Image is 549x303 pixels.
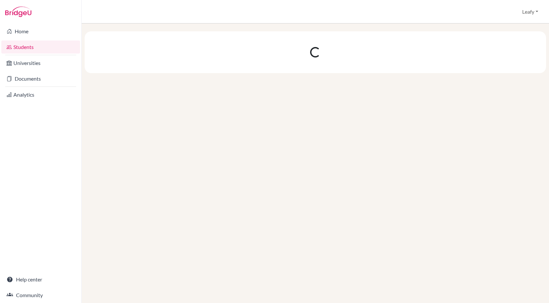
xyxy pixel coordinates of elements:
[5,7,31,17] img: Bridge-U
[1,40,80,54] a: Students
[1,88,80,101] a: Analytics
[519,6,541,18] button: Leafy
[1,56,80,70] a: Universities
[1,72,80,85] a: Documents
[1,289,80,302] a: Community
[1,273,80,286] a: Help center
[1,25,80,38] a: Home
